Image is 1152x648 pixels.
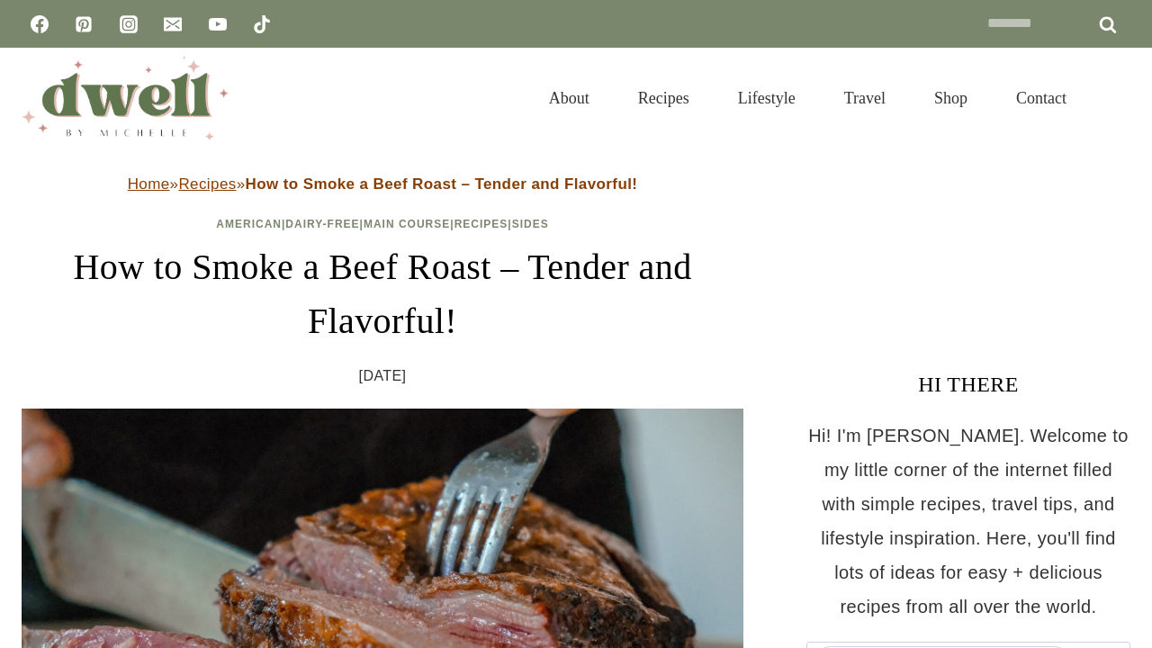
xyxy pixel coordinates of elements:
nav: Primary Navigation [525,67,1091,130]
a: Recipes [178,175,236,193]
a: Instagram [111,6,147,42]
a: About [525,67,614,130]
a: Facebook [22,6,58,42]
a: Recipes [454,218,508,230]
h1: How to Smoke a Beef Roast – Tender and Flavorful! [22,240,743,348]
strong: How to Smoke a Beef Roast – Tender and Flavorful! [246,175,638,193]
a: Main Course [364,218,450,230]
a: Dairy-Free [285,218,359,230]
a: TikTok [244,6,280,42]
a: Shop [910,67,992,130]
a: Email [155,6,191,42]
p: Hi! I'm [PERSON_NAME]. Welcome to my little corner of the internet filled with simple recipes, tr... [806,418,1130,624]
a: Recipes [614,67,714,130]
a: Home [128,175,170,193]
a: Pinterest [66,6,102,42]
a: Sides [512,218,549,230]
span: | | | | [216,218,548,230]
a: YouTube [200,6,236,42]
span: » » [128,175,638,193]
h3: HI THERE [806,368,1130,400]
a: Contact [992,67,1091,130]
img: DWELL by michelle [22,57,229,139]
a: Lifestyle [714,67,820,130]
a: Travel [820,67,910,130]
time: [DATE] [359,363,407,390]
a: American [216,218,282,230]
button: View Search Form [1100,83,1130,113]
